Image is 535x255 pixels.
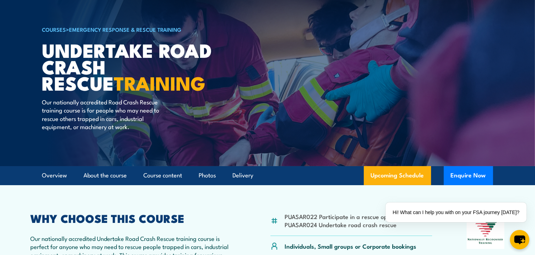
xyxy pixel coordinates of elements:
a: Overview [42,166,67,185]
h1: Undertake Road Crash Rescue [42,42,216,91]
a: About the course [84,166,127,185]
p: Our nationally accredited Road Crash Rescue training course is for people who may need to rescue ... [42,98,171,131]
li: PUASAR024 Undertake road crash rescue [285,220,407,229]
h2: WHY CHOOSE THIS COURSE [31,213,236,223]
button: Enquire Now [444,166,493,185]
div: Hi! What can I help you with on your FSA journey [DATE]? [386,202,527,222]
a: Photos [199,166,216,185]
a: Upcoming Schedule [364,166,431,185]
img: Nationally Recognised Training logo. [467,213,505,249]
li: PUASAR022 Participate in a rescue operation [285,212,407,220]
strong: TRAINING [114,68,206,97]
a: Delivery [233,166,254,185]
a: COURSES [42,25,66,33]
h6: > [42,25,216,34]
a: Emergency Response & Rescue Training [69,25,182,33]
a: Course content [144,166,182,185]
p: Individuals, Small groups or Corporate bookings [285,242,417,250]
button: chat-button [510,230,529,249]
